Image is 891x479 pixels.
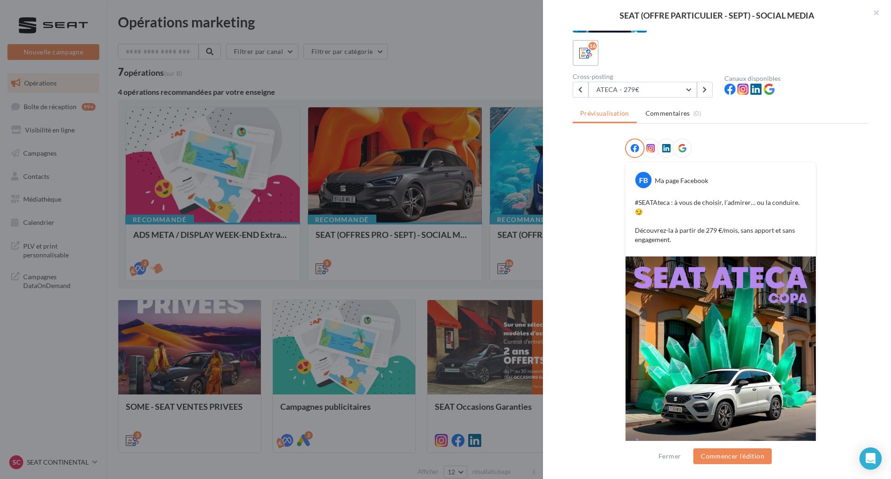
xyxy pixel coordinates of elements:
[724,75,869,82] div: Canaux disponibles
[655,451,684,462] button: Fermer
[693,448,772,464] button: Commencer l'édition
[588,82,697,98] button: ATECA - 279€
[588,42,597,50] div: 16
[635,172,652,188] div: FB
[859,447,882,470] div: Open Intercom Messenger
[646,109,690,118] span: Commentaires
[635,198,807,244] p: #SEATAteca : à vous de choisir, l’admirer… ou la conduire. 😏 Découvrez-la à partir de 279 €/mois,...
[655,176,708,185] div: Ma page Facebook
[558,11,876,20] div: SEAT (OFFRE PARTICULIER - SEPT) - SOCIAL MEDIA
[573,73,717,80] div: Cross-posting
[693,110,701,117] span: (0)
